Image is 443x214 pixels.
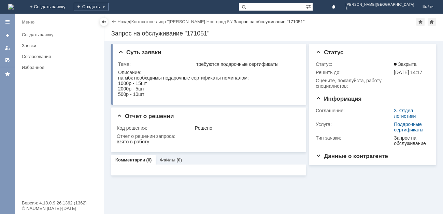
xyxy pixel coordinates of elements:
[117,133,299,139] div: Отчет о решении запроса:
[117,113,174,119] span: Отчет о решении
[316,78,392,89] div: Oцените, пожалуйста, работу специалистов:
[394,122,423,132] a: Подарочные сертификаты
[316,49,343,56] span: Статус
[131,19,234,24] div: /
[428,18,436,26] div: Сделать домашней страницей
[22,18,34,26] div: Меню
[19,29,102,40] a: Создать заявку
[394,61,416,67] span: Закрыта
[22,206,97,211] div: © NAUMEN [DATE]-[DATE]
[146,157,152,162] div: (0)
[22,65,92,70] div: Избранное
[19,51,102,62] a: Согласования
[346,3,414,7] span: [PERSON_NAME][GEOGRAPHIC_DATA]
[306,3,313,10] span: Расширенный поиск
[22,54,100,59] div: Согласования
[316,135,392,141] div: Тип заявки:
[316,96,361,102] span: Информация
[195,125,298,131] div: Решено
[394,108,416,119] a: 3. Отдел логистики
[2,30,13,41] a: Создать заявку
[118,61,195,67] div: Тема:
[196,61,298,67] div: требуются подарочные сертификаты
[118,49,161,56] span: Суть заявки
[2,55,13,66] a: Мои согласования
[8,4,14,10] img: logo
[74,3,109,11] div: Создать
[115,157,145,162] a: Комментарии
[316,70,392,75] div: Решить до:
[22,32,100,37] div: Создать заявку
[394,135,427,146] div: Запрос на обслуживание
[234,19,305,24] div: Запрос на обслуживание "171051"
[117,19,130,24] a: Назад
[111,30,436,37] div: Запрос на обслуживание "171051"
[176,157,182,162] div: (0)
[8,4,14,10] a: Перейти на домашнюю страницу
[2,42,13,53] a: Мои заявки
[22,43,100,48] div: Заявки
[316,153,388,159] span: Данные о контрагенте
[100,18,108,26] div: Скрыть меню
[316,108,392,113] div: Соглашение:
[416,18,425,26] div: Добавить в избранное
[131,19,231,24] a: Контактное лицо "[PERSON_NAME].Новгород 5"
[19,40,102,51] a: Заявки
[316,122,392,127] div: Услуга:
[346,7,414,11] span: 5
[22,201,97,205] div: Версия: 4.18.0.9.26.1362 (1362)
[130,19,131,24] div: |
[118,70,299,75] div: Описание:
[160,157,175,162] a: Файлы
[316,61,392,67] div: Статус:
[394,70,422,75] span: [DATE] 14:17
[117,125,194,131] div: Код решения:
